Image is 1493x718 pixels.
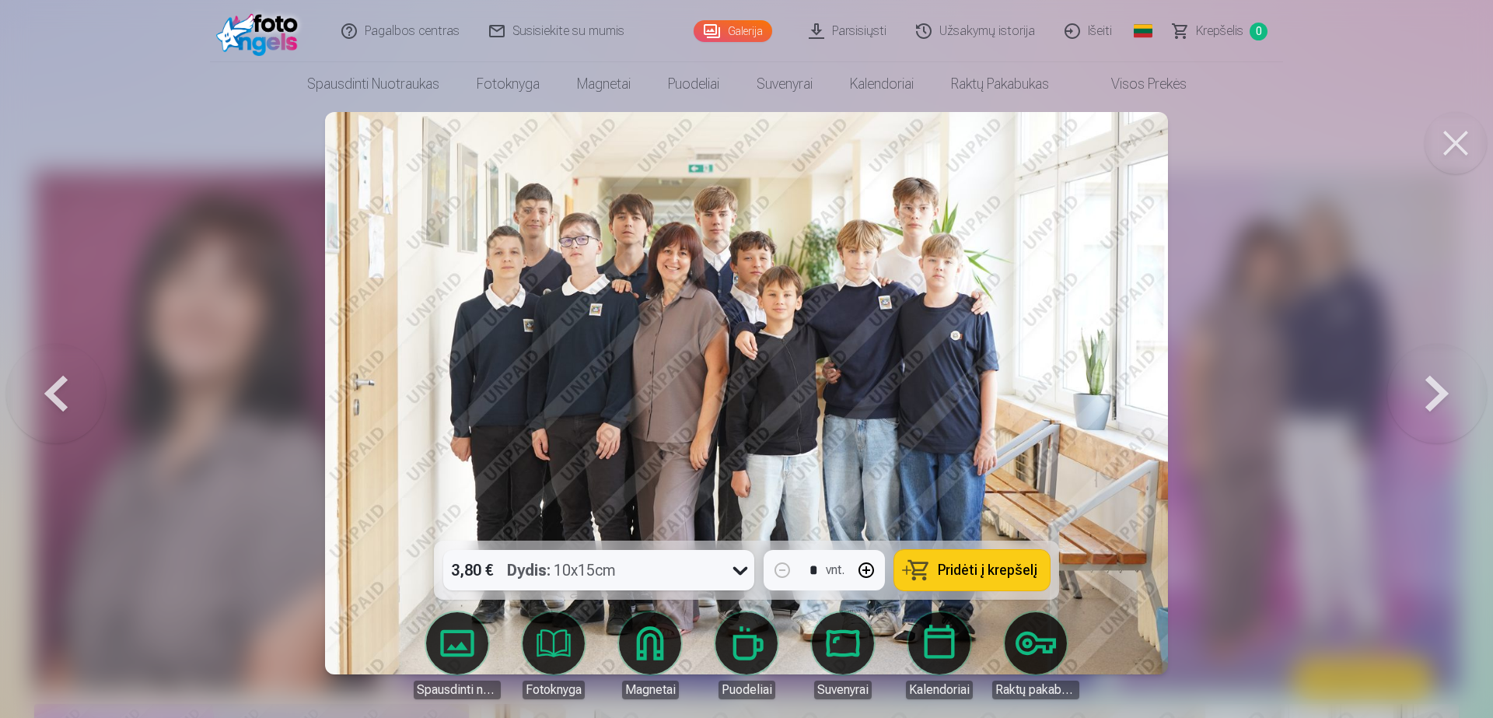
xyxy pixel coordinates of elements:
a: Spausdinti nuotraukas [414,612,501,699]
a: Kalendoriai [896,612,983,699]
a: Visos prekės [1068,62,1205,106]
strong: Dydis : [507,559,551,581]
div: Suvenyrai [814,681,872,699]
span: 0 [1250,23,1267,40]
div: Magnetai [622,681,679,699]
span: Krepšelis [1196,22,1243,40]
a: Kalendoriai [831,62,932,106]
div: 3,80 € [443,550,501,590]
div: Spausdinti nuotraukas [414,681,501,699]
a: Puodeliai [703,612,790,699]
button: Pridėti į krepšelį [894,550,1050,590]
a: Suvenyrai [799,612,886,699]
div: Kalendoriai [906,681,973,699]
span: Pridėti į krepšelį [938,563,1037,577]
a: Spausdinti nuotraukas [288,62,458,106]
a: Magnetai [558,62,649,106]
div: Raktų pakabukas [992,681,1079,699]
a: Fotoknyga [458,62,558,106]
a: Fotoknyga [510,612,597,699]
div: Puodeliai [719,681,775,699]
div: Fotoknyga [523,681,585,699]
div: vnt. [826,561,844,580]
div: 10x15cm [507,550,616,590]
a: Suvenyrai [738,62,831,106]
a: Puodeliai [649,62,738,106]
a: Raktų pakabukas [932,62,1068,106]
a: Magnetai [607,612,694,699]
a: Raktų pakabukas [992,612,1079,699]
img: /fa2 [216,6,306,56]
a: Galerija [694,20,772,42]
